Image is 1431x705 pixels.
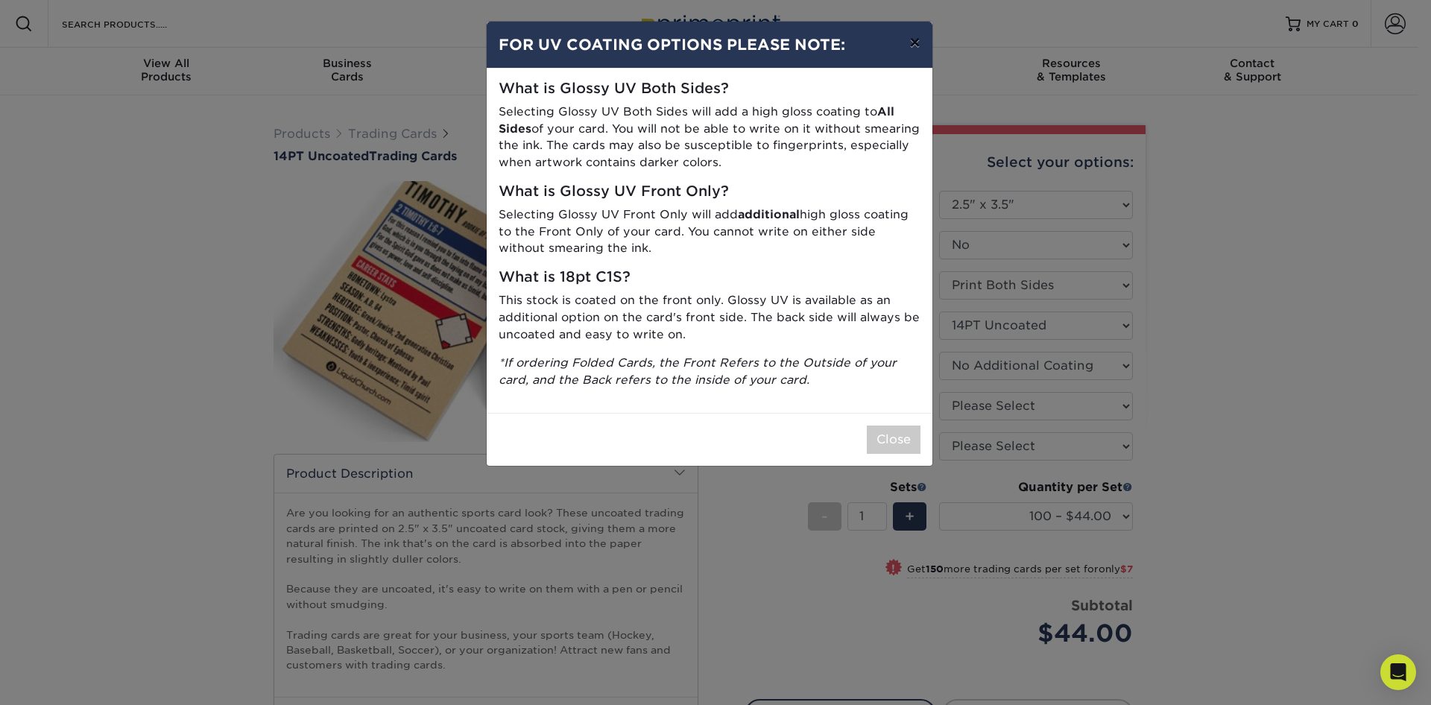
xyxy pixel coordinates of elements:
h5: What is Glossy UV Front Only? [499,183,920,200]
p: Selecting Glossy UV Both Sides will add a high gloss coating to of your card. You will not be abl... [499,104,920,171]
h4: FOR UV COATING OPTIONS PLEASE NOTE: [499,34,920,56]
p: Selecting Glossy UV Front Only will add high gloss coating to the Front Only of your card. You ca... [499,206,920,257]
div: Open Intercom Messenger [1380,654,1416,690]
p: This stock is coated on the front only. Glossy UV is available as an additional option on the car... [499,292,920,343]
h5: What is 18pt C1S? [499,269,920,286]
button: × [897,22,932,63]
i: *If ordering Folded Cards, the Front Refers to the Outside of your card, and the Back refers to t... [499,355,897,387]
strong: additional [738,207,800,221]
strong: All Sides [499,104,894,136]
button: Close [867,426,920,454]
h5: What is Glossy UV Both Sides? [499,80,920,98]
